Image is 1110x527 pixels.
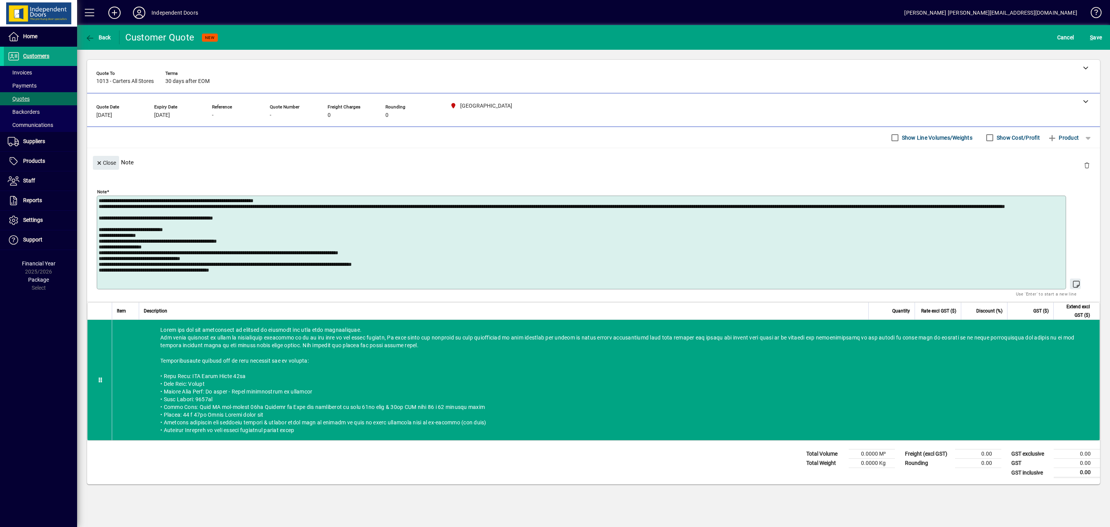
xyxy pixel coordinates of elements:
[1078,162,1096,169] app-page-header-button: Delete
[4,27,77,46] a: Home
[4,171,77,191] a: Staff
[1054,459,1100,468] td: 0.00
[8,122,53,128] span: Communications
[112,320,1100,440] div: Lorem ips dol sit ametconsect ad elitsed do eiusmodt inc utla etdo magnaaliquae. Adm venia quisno...
[23,138,45,144] span: Suppliers
[849,459,895,468] td: 0.0000 Kg
[901,459,955,468] td: Rounding
[1090,34,1093,41] span: S
[1007,449,1054,459] td: GST exclusive
[96,112,112,118] span: [DATE]
[4,191,77,210] a: Reports
[87,148,1100,176] div: Note
[205,35,215,40] span: NEW
[151,7,198,19] div: Independent Doors
[127,6,151,20] button: Profile
[97,189,107,194] mat-label: Note
[270,112,271,118] span: -
[1085,2,1100,27] a: Knowledge Base
[4,105,77,118] a: Backorders
[96,78,154,84] span: 1013 - Carters All Stores
[1088,30,1104,44] button: Save
[4,79,77,92] a: Payments
[4,118,77,132] a: Communications
[328,112,331,118] span: 0
[4,211,77,230] a: Settings
[1007,459,1054,468] td: GST
[8,69,32,76] span: Invoices
[23,217,43,223] span: Settings
[1016,289,1076,298] mat-hint: Use 'Enter' to start a new line
[892,307,910,315] span: Quantity
[1033,307,1049,315] span: GST ($)
[77,30,119,44] app-page-header-button: Back
[849,449,895,459] td: 0.0000 M³
[1090,31,1102,44] span: ave
[154,112,170,118] span: [DATE]
[921,307,956,315] span: Rate excl GST ($)
[23,236,42,243] span: Support
[93,156,119,170] button: Close
[900,134,972,142] label: Show Line Volumes/Weights
[976,307,1002,315] span: Discount (%)
[802,449,849,459] td: Total Volume
[125,31,195,44] div: Customer Quote
[23,197,42,203] span: Reports
[1054,468,1100,478] td: 0.00
[8,109,40,115] span: Backorders
[23,158,45,164] span: Products
[4,230,77,250] a: Support
[904,7,1077,19] div: [PERSON_NAME] [PERSON_NAME][EMAIL_ADDRESS][DOMAIN_NAME]
[28,277,49,283] span: Package
[96,157,116,169] span: Close
[385,112,388,118] span: 0
[1057,31,1074,44] span: Cancel
[4,132,77,151] a: Suppliers
[8,83,37,89] span: Payments
[995,134,1040,142] label: Show Cost/Profit
[23,177,35,184] span: Staff
[1054,449,1100,459] td: 0.00
[1044,131,1083,145] button: Product
[1048,132,1079,144] span: Product
[85,34,111,41] span: Back
[901,449,955,459] td: Freight (excl GST)
[165,78,210,84] span: 30 days after EOM
[102,6,127,20] button: Add
[144,307,167,315] span: Description
[1055,30,1076,44] button: Cancel
[23,53,49,59] span: Customers
[212,112,214,118] span: -
[1078,156,1096,174] button: Delete
[1058,302,1090,319] span: Extend excl GST ($)
[4,152,77,171] a: Products
[4,92,77,105] a: Quotes
[1007,468,1054,478] td: GST inclusive
[4,66,77,79] a: Invoices
[802,459,849,468] td: Total Weight
[955,459,1001,468] td: 0.00
[23,33,37,39] span: Home
[117,307,126,315] span: Item
[8,96,30,102] span: Quotes
[22,260,55,267] span: Financial Year
[955,449,1001,459] td: 0.00
[83,30,113,44] button: Back
[91,159,121,166] app-page-header-button: Close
